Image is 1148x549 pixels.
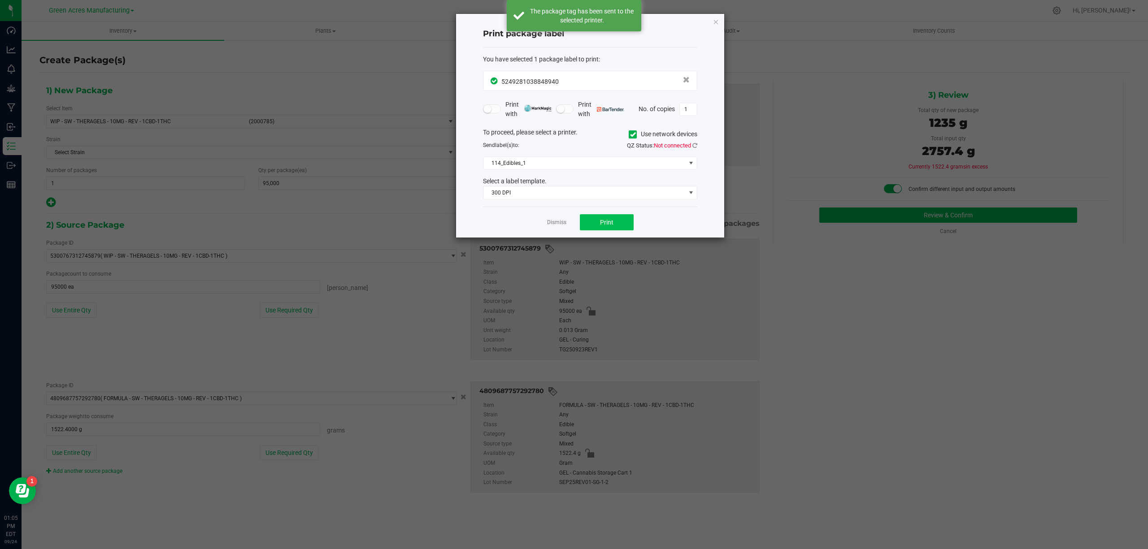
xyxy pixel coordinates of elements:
[476,177,704,186] div: Select a label template.
[529,7,635,25] div: The package tag has been sent to the selected printer.
[597,107,624,112] img: bartender.png
[627,142,697,149] span: QZ Status:
[26,476,37,487] iframe: Resource center unread badge
[483,142,519,148] span: Send to:
[483,56,599,63] span: You have selected 1 package label to print
[9,477,36,504] iframe: Resource center
[501,78,559,85] span: 5249281038848940
[505,100,552,119] span: Print with
[639,105,675,112] span: No. of copies
[578,100,624,119] span: Print with
[483,157,686,169] span: 114_Edibles_1
[483,186,686,199] span: 300 DPI
[483,55,697,64] div: :
[495,142,513,148] span: label(s)
[600,219,613,226] span: Print
[629,130,697,139] label: Use network devices
[524,105,552,112] img: mark_magic_cybra.png
[547,219,566,226] a: Dismiss
[483,28,697,40] h4: Print package label
[580,214,634,230] button: Print
[476,128,704,141] div: To proceed, please select a printer.
[654,142,691,149] span: Not connected
[491,76,499,86] span: In Sync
